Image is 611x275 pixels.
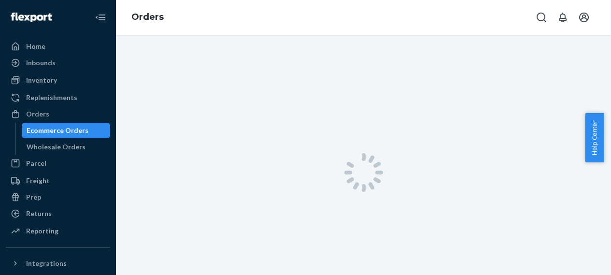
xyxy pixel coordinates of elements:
a: Reporting [6,223,110,239]
div: Integrations [26,259,67,268]
div: Wholesale Orders [27,142,85,152]
a: Prep [6,189,110,205]
a: Freight [6,173,110,188]
div: Reporting [26,226,58,236]
div: Home [26,42,45,51]
ol: breadcrumbs [124,3,171,31]
a: Replenishments [6,90,110,105]
a: Returns [6,206,110,221]
button: Help Center [585,113,604,162]
a: Orders [6,106,110,122]
div: Replenishments [26,93,77,102]
div: Freight [26,176,50,186]
div: Parcel [26,159,46,168]
a: Orders [131,12,164,22]
a: Ecommerce Orders [22,123,111,138]
div: Inbounds [26,58,56,68]
div: Orders [26,109,49,119]
a: Parcel [6,156,110,171]
button: Open notifications [553,8,572,27]
div: Returns [26,209,52,218]
button: Close Navigation [91,8,110,27]
a: Wholesale Orders [22,139,111,155]
div: Inventory [26,75,57,85]
div: Ecommerce Orders [27,126,88,135]
button: Open account menu [574,8,594,27]
a: Home [6,39,110,54]
a: Inventory [6,72,110,88]
button: Integrations [6,256,110,271]
div: Prep [26,192,41,202]
a: Inbounds [6,55,110,71]
img: Flexport logo [11,13,52,22]
button: Open Search Box [532,8,551,27]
